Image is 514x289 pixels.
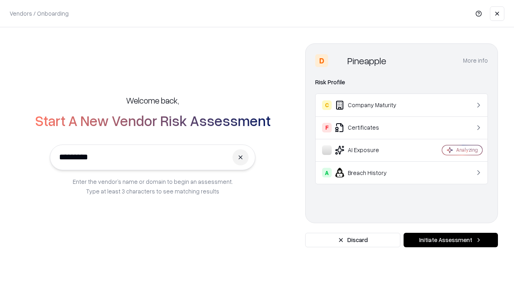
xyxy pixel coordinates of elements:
[322,123,418,132] div: Certificates
[404,233,498,247] button: Initiate Assessment
[35,112,271,128] h2: Start A New Vendor Risk Assessment
[322,100,332,110] div: C
[322,168,332,177] div: A
[322,145,418,155] div: AI Exposure
[305,233,400,247] button: Discard
[322,100,418,110] div: Company Maturity
[322,123,332,132] div: F
[126,95,179,106] h5: Welcome back,
[10,9,69,18] p: Vendors / Onboarding
[315,77,488,87] div: Risk Profile
[322,168,418,177] div: Breach History
[456,147,478,153] div: Analyzing
[463,53,488,68] button: More info
[331,54,344,67] img: Pineapple
[315,54,328,67] div: D
[347,54,386,67] div: Pineapple
[73,177,233,196] p: Enter the vendor’s name or domain to begin an assessment. Type at least 3 characters to see match...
